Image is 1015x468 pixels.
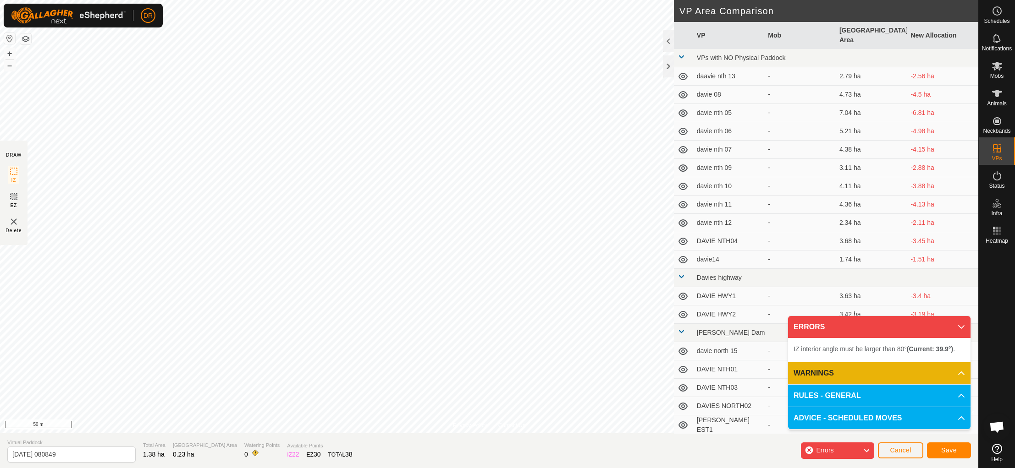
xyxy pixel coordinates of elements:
div: - [768,181,832,191]
td: 4.73 ha [836,86,907,104]
div: - [768,71,832,81]
td: 5.21 ha [836,122,907,141]
th: [GEOGRAPHIC_DATA] Area [836,22,907,49]
span: Animals [987,101,1007,106]
td: davie nth 05 [693,104,765,122]
td: davie14 [693,250,765,269]
div: DRAW [6,152,22,158]
td: davie 08 [693,86,765,104]
div: - [768,218,832,228]
span: VPs [992,156,1002,161]
span: RULES - GENERAL [794,390,861,401]
button: – [4,60,15,71]
span: 22 [292,451,299,458]
p-accordion-header: ADVICE - SCHEDULED MOVES [788,407,971,429]
div: - [768,145,832,154]
td: 2.79 ha [836,67,907,86]
td: 4.36 ha [836,196,907,214]
td: davie nth 06 [693,122,765,141]
img: Gallagher Logo [11,7,126,24]
td: DAVIE NTH01 [693,360,765,379]
a: Help [979,440,1015,466]
td: -3.45 ha [907,232,978,250]
td: daavie nth 13 [693,67,765,86]
div: - [768,255,832,264]
span: Heatmap [986,238,1008,244]
td: 7.04 ha [836,104,907,122]
td: -2.11 ha [907,214,978,232]
td: -6.81 ha [907,104,978,122]
td: -3.88 ha [907,177,978,196]
th: VP [693,22,765,49]
td: 4.38 ha [836,141,907,159]
div: - [768,90,832,99]
div: - [768,420,832,430]
div: - [768,200,832,209]
button: Cancel [878,442,923,458]
div: TOTAL [328,450,353,459]
div: - [768,346,832,356]
span: Infra [991,211,1002,216]
td: DAVIE HWY1 [693,287,765,305]
button: Save [927,442,971,458]
a: Contact Us [498,421,525,430]
span: IZ interior angle must be larger than 80° . [794,345,955,353]
td: 4.11 ha [836,177,907,196]
td: -4.15 ha [907,141,978,159]
td: davie nth 11 [693,196,765,214]
b: (Current: 39.9°) [907,345,953,353]
div: Open chat [983,413,1011,441]
div: - [768,108,832,118]
span: ERRORS [794,321,825,332]
span: Save [941,446,957,454]
a: Privacy Policy [453,421,487,430]
td: -1.51 ha [907,250,978,269]
button: Map Layers [20,33,31,44]
td: -3.4 ha [907,287,978,305]
td: 3.63 ha [836,287,907,305]
th: Mob [764,22,836,49]
span: DR [143,11,153,21]
span: Cancel [890,446,911,454]
span: [PERSON_NAME] Dam [697,329,765,336]
button: Reset Map [4,33,15,44]
span: ADVICE - SCHEDULED MOVES [794,413,902,424]
td: [PERSON_NAME] EST1 [693,415,765,435]
td: davie nth 07 [693,141,765,159]
span: WARNINGS [794,368,834,379]
span: Total Area [143,441,165,449]
h2: VP Area Comparison [679,5,978,16]
p-accordion-header: RULES - GENERAL [788,385,971,407]
span: Watering Points [244,441,280,449]
td: DAVIES NORTH02 [693,397,765,415]
span: Available Points [287,442,352,450]
span: 1.38 ha [143,451,165,458]
td: DAVIE NTH03 [693,379,765,397]
td: -2.56 ha [907,67,978,86]
td: -4.98 ha [907,122,978,141]
td: -2.88 ha [907,159,978,177]
td: 1.74 ha [836,250,907,269]
span: Schedules [984,18,1009,24]
span: 30 [314,451,321,458]
td: DAVIE NTH04 [693,232,765,250]
td: -4.5 ha [907,86,978,104]
th: New Allocation [907,22,978,49]
span: EZ [11,202,17,209]
td: davie nth 09 [693,159,765,177]
span: Notifications [982,46,1012,51]
div: EZ [307,450,321,459]
span: VPs with NO Physical Paddock [697,54,786,61]
span: Errors [816,446,833,454]
span: 38 [345,451,353,458]
span: 0.23 ha [173,451,194,458]
div: - [768,383,832,392]
div: - [768,401,832,411]
span: Help [991,457,1003,462]
span: Neckbands [983,128,1010,134]
p-accordion-header: ERRORS [788,316,971,338]
p-accordion-header: WARNINGS [788,362,971,384]
td: davie nth 10 [693,177,765,196]
div: IZ [287,450,299,459]
img: VP [8,216,19,227]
